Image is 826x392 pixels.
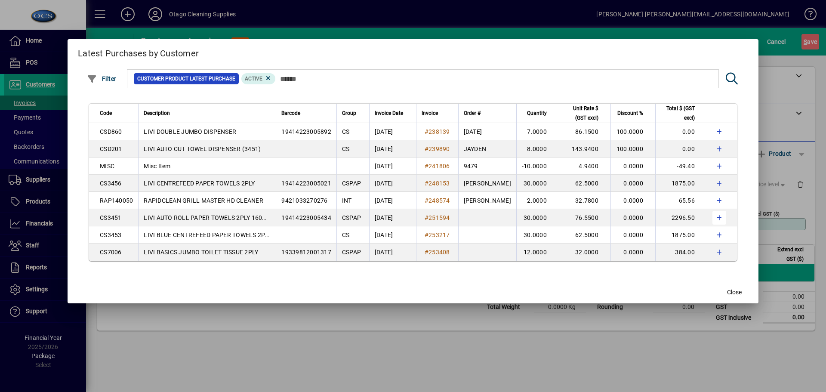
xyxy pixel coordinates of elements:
span: # [425,249,428,256]
td: 100.0000 [610,123,655,140]
span: Misc Item [144,163,170,170]
span: LIVI BLUE CENTREFEED PAPER TOWELS 2PLY [144,231,271,238]
a: #253408 [422,247,453,257]
td: -10.0000 [516,157,559,175]
span: # [425,214,428,221]
td: [PERSON_NAME] [458,192,516,209]
div: Barcode [281,108,331,118]
td: -49.40 [655,157,707,175]
span: Invoice [422,108,438,118]
a: #248574 [422,196,453,205]
td: 0.0000 [610,157,655,175]
td: [DATE] [369,226,416,244]
a: #238139 [422,127,453,136]
td: 62.5000 [559,175,610,192]
h2: Latest Purchases by Customer [68,39,758,64]
span: INT [342,197,352,204]
span: LIVI BASICS JUMBO TOILET TISSUE 2PLY [144,249,258,256]
div: Code [100,108,133,118]
div: Invoice [422,108,453,118]
td: 9479 [458,157,516,175]
span: CS [342,128,350,135]
td: 32.7800 [559,192,610,209]
td: 0.0000 [610,192,655,209]
button: Filter [85,71,119,86]
div: Invoice Date [375,108,411,118]
span: RAPIDCLEAN GRILL MASTER HD CLEANER [144,197,263,204]
span: CSD860 [100,128,122,135]
span: Filter [87,75,117,82]
td: 1875.00 [655,226,707,244]
span: Customer Product Latest Purchase [137,74,235,83]
td: 86.1500 [559,123,610,140]
td: 30.0000 [516,226,559,244]
span: Quantity [527,108,547,118]
span: # [425,231,428,238]
span: RAP140050 [100,197,133,204]
span: Close [727,288,742,297]
span: Discount % [617,108,643,118]
span: MISC [100,163,114,170]
span: 238139 [428,128,450,135]
td: 4.9400 [559,157,610,175]
span: 19414223005434 [281,214,331,221]
td: [DATE] [369,175,416,192]
div: Unit Rate $ (GST excl) [564,104,606,123]
span: 239890 [428,145,450,152]
td: JAYDEN [458,140,516,157]
mat-chip: Product Activation Status: Active [241,73,276,84]
div: Group [342,108,364,118]
td: 0.0000 [610,244,655,261]
span: CS [342,145,350,152]
a: #241806 [422,161,453,171]
a: #251594 [422,213,453,222]
span: 253408 [428,249,450,256]
div: Quantity [522,108,555,118]
span: CS [342,231,350,238]
span: CSPAP [342,214,361,221]
span: Active [245,76,262,82]
span: Description [144,108,170,118]
button: Close [721,284,748,300]
td: 0.0000 [610,209,655,226]
a: #253217 [422,230,453,240]
td: 0.00 [655,140,707,157]
td: [DATE] [369,140,416,157]
span: Unit Rate $ (GST excl) [564,104,598,123]
td: [DATE] [458,123,516,140]
span: # [425,163,428,170]
span: CS7006 [100,249,122,256]
td: 76.5500 [559,209,610,226]
span: 248574 [428,197,450,204]
td: 12.0000 [516,244,559,261]
span: 19414223005021 [281,180,331,187]
span: CS3456 [100,180,122,187]
span: Invoice Date [375,108,403,118]
span: 241806 [428,163,450,170]
span: Code [100,108,112,118]
div: Order # [464,108,511,118]
span: 248153 [428,180,450,187]
span: 19414223005892 [281,128,331,135]
span: CS3453 [100,231,122,238]
span: Group [342,108,356,118]
td: [DATE] [369,192,416,209]
span: LIVI AUTO CUT TOWEL DISPENSER (3451) [144,145,261,152]
span: Order # [464,108,481,118]
td: [DATE] [369,123,416,140]
span: 251594 [428,214,450,221]
td: 384.00 [655,244,707,261]
td: 30.0000 [516,175,559,192]
span: # [425,197,428,204]
span: 253217 [428,231,450,238]
span: Barcode [281,108,300,118]
span: # [425,145,428,152]
td: 30.0000 [516,209,559,226]
span: CS3451 [100,214,122,221]
td: 2296.50 [655,209,707,226]
span: 9421033270276 [281,197,327,204]
td: 8.0000 [516,140,559,157]
td: [DATE] [369,244,416,261]
td: [DATE] [369,209,416,226]
div: Description [144,108,271,118]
